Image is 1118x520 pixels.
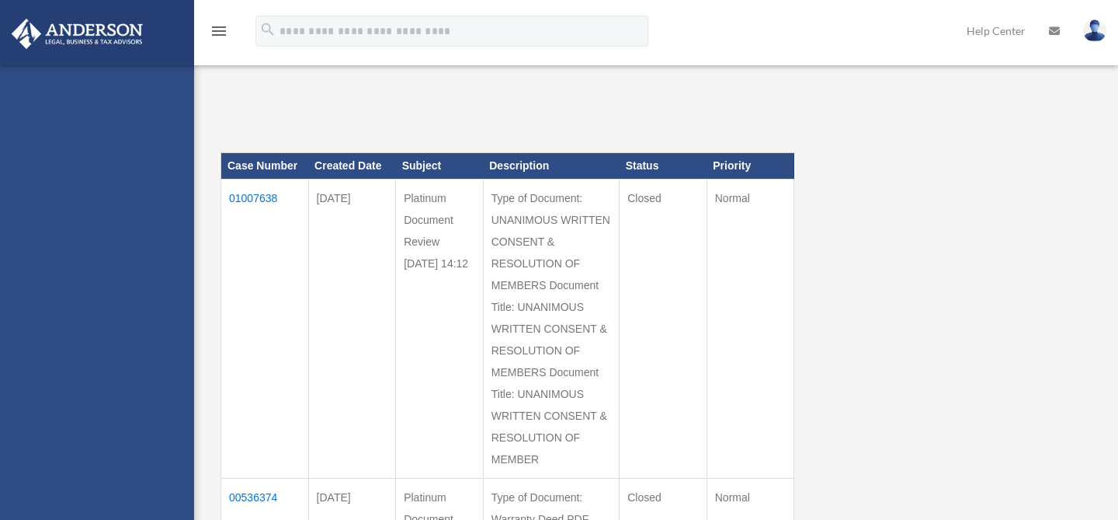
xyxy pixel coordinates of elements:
[396,179,484,478] td: Platinum Document Review [DATE] 14:12
[210,22,228,40] i: menu
[308,153,396,180] th: Created Date
[396,153,484,180] th: Subject
[221,153,309,180] th: Case Number
[210,27,228,40] a: menu
[620,179,707,478] td: Closed
[483,179,619,478] td: Type of Document: UNANIMOUS WRITTEN CONSENT & RESOLUTION OF MEMBERS Document Title: UNANIMOUS WRI...
[483,153,619,180] th: Description
[308,179,396,478] td: [DATE]
[259,21,276,38] i: search
[707,179,794,478] td: Normal
[707,153,794,180] th: Priority
[1083,19,1106,42] img: User Pic
[221,179,309,478] td: 01007638
[7,19,148,49] img: Anderson Advisors Platinum Portal
[620,153,707,180] th: Status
